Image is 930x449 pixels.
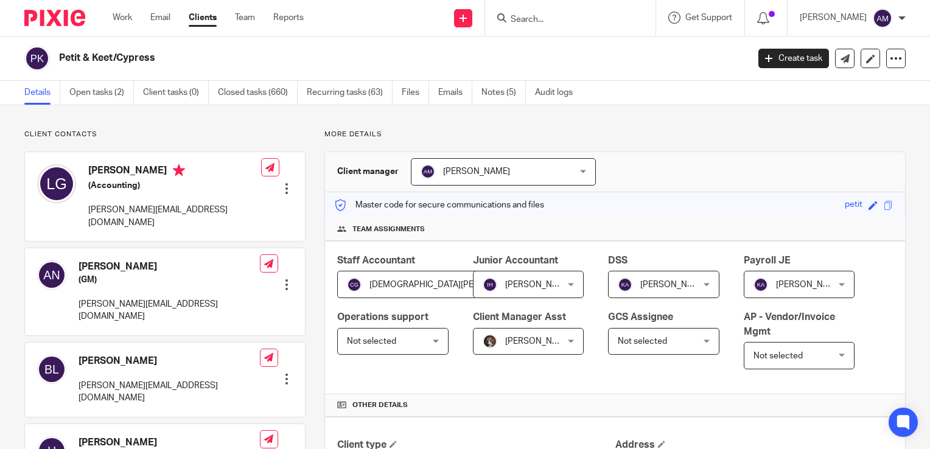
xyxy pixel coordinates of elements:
h4: [PERSON_NAME] [79,436,260,449]
span: Not selected [618,337,667,346]
span: Client Manager Asst [473,312,566,322]
span: Junior Accountant [473,256,558,265]
img: svg%3E [24,46,50,71]
a: Notes (5) [481,81,526,105]
h2: Petit & Keet/Cypress [59,52,604,64]
p: More details [324,130,906,139]
img: svg%3E [421,164,435,179]
p: [PERSON_NAME] [800,12,867,24]
a: Emails [438,81,472,105]
span: [DEMOGRAPHIC_DATA][PERSON_NAME] [369,280,528,289]
span: Get Support [685,13,732,22]
span: [PERSON_NAME] [505,337,572,346]
h3: Client manager [337,165,399,178]
span: DSS [608,256,628,265]
a: Team [235,12,255,24]
span: Payroll JE [744,256,791,265]
span: Other details [352,400,408,410]
input: Search [509,15,619,26]
a: Client tasks (0) [143,81,209,105]
h5: (Accounting) [88,179,261,192]
i: Primary [173,164,185,176]
img: svg%3E [873,9,892,28]
span: Operations support [337,312,428,322]
span: Team assignments [352,224,425,234]
p: Master code for secure communications and files [334,199,544,211]
span: [PERSON_NAME] [443,167,510,176]
img: svg%3E [753,277,768,292]
a: Email [150,12,170,24]
span: [PERSON_NAME] [776,280,843,289]
h4: [PERSON_NAME] [79,355,260,367]
p: [PERSON_NAME][EMAIL_ADDRESS][DOMAIN_NAME] [79,298,260,323]
img: svg%3E [347,277,362,292]
span: [PERSON_NAME] [640,280,707,289]
img: svg%3E [37,260,66,290]
a: Files [402,81,429,105]
a: Audit logs [535,81,582,105]
a: Recurring tasks (63) [307,81,393,105]
a: Create task [758,49,829,68]
span: Not selected [347,337,396,346]
p: [PERSON_NAME][EMAIL_ADDRESS][DOMAIN_NAME] [88,204,261,229]
span: AP - Vendor/Invoice Mgmt [744,312,835,336]
a: Clients [189,12,217,24]
img: Profile%20picture%20JUS.JPG [483,334,497,349]
img: Pixie [24,10,85,26]
a: Open tasks (2) [69,81,134,105]
span: Staff Accountant [337,256,415,265]
img: svg%3E [618,277,632,292]
h4: [PERSON_NAME] [79,260,260,273]
p: [PERSON_NAME][EMAIL_ADDRESS][DOMAIN_NAME] [79,380,260,405]
h4: [PERSON_NAME] [88,164,261,179]
a: Work [113,12,132,24]
img: svg%3E [37,164,76,203]
img: svg%3E [483,277,497,292]
a: Closed tasks (660) [218,81,298,105]
div: petit [845,198,862,212]
a: Details [24,81,60,105]
span: [PERSON_NAME] [505,280,572,289]
a: Reports [273,12,304,24]
span: GCS Assignee [608,312,673,322]
span: Not selected [753,352,803,360]
img: svg%3E [37,355,66,384]
h5: (GM) [79,274,260,286]
p: Client contacts [24,130,306,139]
